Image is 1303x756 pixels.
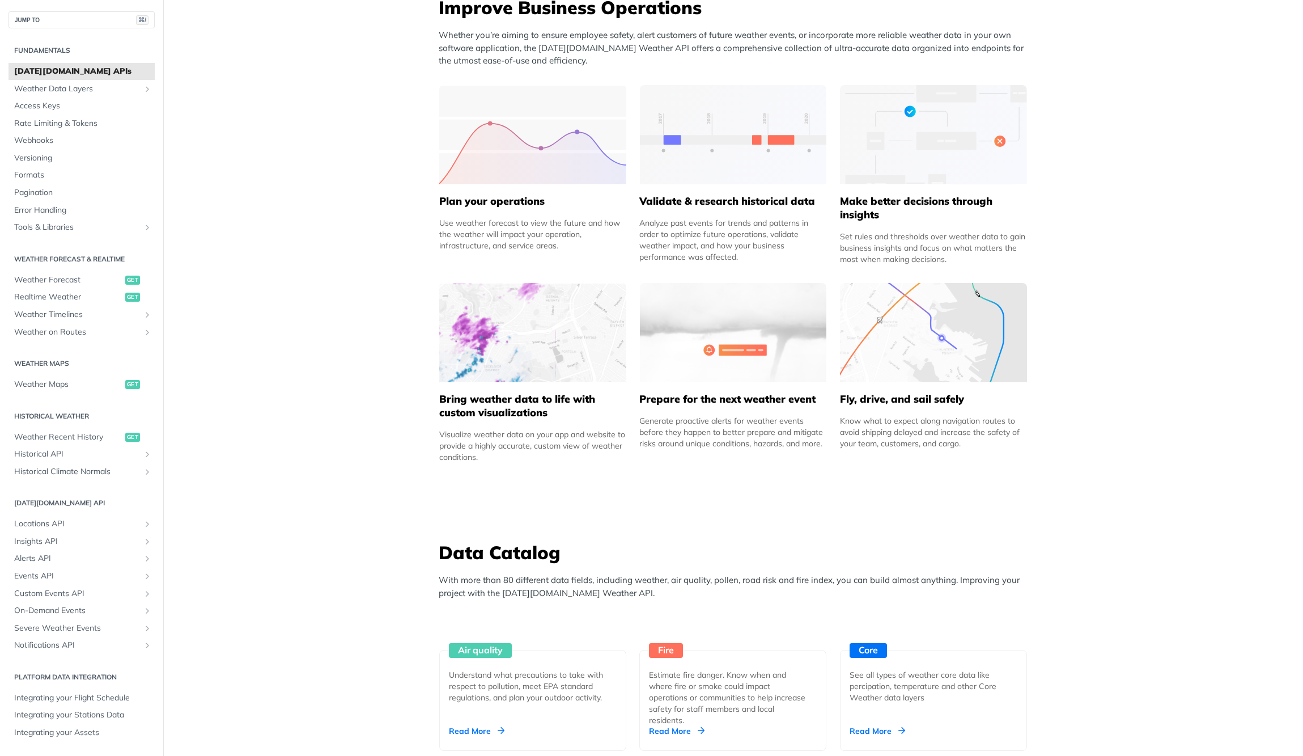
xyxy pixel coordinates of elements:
span: Error Handling [14,205,152,216]
h5: Make better decisions through insights [840,195,1027,222]
button: Show subpages for Insights API [143,537,152,546]
span: Tools & Libraries [14,222,140,233]
div: Use weather forecast to view the future and how the weather will impact your operation, infrastru... [439,217,626,251]
span: Historical Climate Normals [14,466,140,478]
div: Understand what precautions to take with respect to pollution, meet EPA standard regulations, and... [449,669,608,703]
div: Core [850,643,887,658]
span: Weather Forecast [14,274,122,286]
span: Historical API [14,449,140,460]
span: Locations API [14,518,140,530]
a: Rate Limiting & Tokens [9,115,155,132]
a: Error Handling [9,202,155,219]
button: Show subpages for Locations API [143,520,152,529]
a: Weather Recent Historyget [9,429,155,446]
span: [DATE][DOMAIN_NAME] APIs [14,66,152,77]
img: 2c0a313-group-496-12x.svg [640,283,827,382]
a: Historical Climate NormalsShow subpages for Historical Climate Normals [9,463,155,480]
span: ⌘/ [136,15,148,25]
a: [DATE][DOMAIN_NAME] APIs [9,63,155,80]
h5: Plan your operations [439,195,626,208]
button: Show subpages for Weather Data Layers [143,85,152,94]
div: Know what to expect along navigation routes to avoid shipping delayed and increase the safety of ... [840,415,1027,449]
a: Integrating your Stations Data [9,707,155,724]
h5: Validate & research historical data [639,195,826,208]
h2: Historical Weather [9,411,155,421]
button: Show subpages for On-Demand Events [143,606,152,615]
img: 994b3d6-mask-group-32x.svg [840,283,1027,382]
a: Realtime Weatherget [9,289,155,306]
a: Severe Weather EventsShow subpages for Severe Weather Events [9,620,155,637]
button: Show subpages for Notifications API [143,641,152,650]
span: get [125,433,140,442]
button: JUMP TO⌘/ [9,11,155,28]
img: 4463876-group-4982x.svg [439,283,626,382]
span: Integrating your Stations Data [14,709,152,721]
h2: Weather Forecast & realtime [9,254,155,264]
span: Versioning [14,153,152,164]
a: Weather Data LayersShow subpages for Weather Data Layers [9,81,155,98]
img: a22d113-group-496-32x.svg [840,85,1027,184]
a: Locations APIShow subpages for Locations API [9,516,155,533]
h5: Bring weather data to life with custom visualizations [439,392,626,420]
div: Read More [850,725,905,737]
span: Notifications API [14,640,140,651]
span: get [125,276,140,285]
a: Access Keys [9,98,155,115]
span: Formats [14,170,152,181]
span: Events API [14,571,140,582]
img: 13d7ca0-group-496-2.svg [640,85,827,184]
a: Weather on RoutesShow subpages for Weather on Routes [9,324,155,341]
a: Custom Events APIShow subpages for Custom Events API [9,585,155,602]
button: Show subpages for Custom Events API [143,589,152,598]
a: Air quality Understand what precautions to take with respect to pollution, meet EPA standard regu... [435,608,631,751]
a: Integrating your Assets [9,724,155,741]
span: Integrating your Assets [14,727,152,738]
div: Set rules and thresholds over weather data to gain business insights and focus on what matters th... [840,231,1027,265]
span: Rate Limiting & Tokens [14,118,152,129]
div: Visualize weather data on your app and website to provide a highly accurate, custom view of weath... [439,429,626,463]
div: Estimate fire danger. Know when and where fire or smoke could impact operations or communities to... [649,669,808,726]
a: Tools & LibrariesShow subpages for Tools & Libraries [9,219,155,236]
span: Insights API [14,536,140,547]
a: Pagination [9,184,155,201]
p: Whether you’re aiming to ensure employee safety, alert customers of future weather events, or inc... [439,29,1034,67]
button: Show subpages for Historical Climate Normals [143,467,152,476]
div: Read More [449,725,504,737]
span: Webhooks [14,135,152,146]
h3: Data Catalog [439,540,1034,565]
span: get [125,293,140,302]
img: 39565e8-group-4962x.svg [439,85,626,184]
a: Alerts APIShow subpages for Alerts API [9,550,155,567]
h5: Fly, drive, and sail safely [840,392,1027,406]
span: Severe Weather Events [14,623,140,634]
div: Air quality [449,643,512,658]
div: See all types of weather core data like percipation, temperature and other Core Weather data layers [850,669,1008,703]
span: get [125,380,140,389]
a: Historical APIShow subpages for Historical API [9,446,155,463]
a: Versioning [9,150,155,167]
button: Show subpages for Severe Weather Events [143,624,152,633]
p: With more than 80 different data fields, including weather, air quality, pollen, road risk and fi... [439,574,1034,599]
span: Realtime Weather [14,292,122,303]
span: Weather Timelines [14,309,140,320]
div: Read More [649,725,704,737]
h2: Platform DATA integration [9,672,155,682]
a: Notifications APIShow subpages for Notifications API [9,637,155,654]
button: Show subpages for Alerts API [143,554,152,563]
a: Events APIShow subpages for Events API [9,568,155,585]
span: Weather Maps [14,379,122,390]
a: Weather TimelinesShow subpages for Weather Timelines [9,306,155,323]
span: Custom Events API [14,588,140,599]
span: Pagination [14,187,152,198]
a: Integrating your Flight Schedule [9,690,155,707]
div: Generate proactive alerts for weather events before they happen to better prepare and mitigate ri... [639,415,826,449]
span: Weather Recent History [14,432,122,443]
a: Weather Mapsget [9,376,155,393]
button: Show subpages for Weather on Routes [143,328,152,337]
a: Webhooks [9,132,155,149]
button: Show subpages for Events API [143,572,152,581]
div: Fire [649,643,683,658]
a: Fire Estimate fire danger. Know when and where fire or smoke could impact operations or communiti... [635,608,831,751]
button: Show subpages for Tools & Libraries [143,223,152,232]
span: Access Keys [14,100,152,112]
